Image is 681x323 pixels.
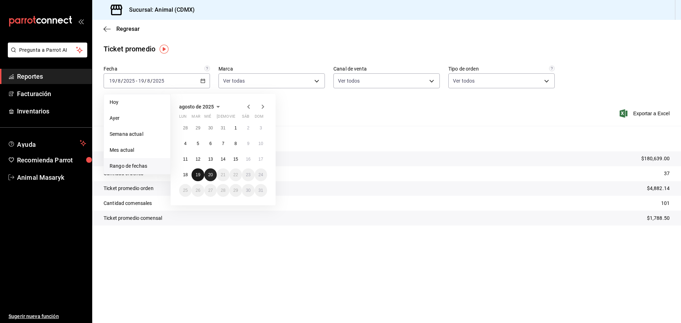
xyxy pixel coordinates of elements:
div: Ticket promedio [104,44,155,54]
button: 27 de agosto de 2025 [204,184,217,197]
abbr: 2 de agosto de 2025 [247,126,249,130]
input: ---- [153,78,165,84]
span: Ver todos [338,77,360,84]
abbr: 11 de agosto de 2025 [183,157,188,162]
abbr: viernes [229,114,235,122]
abbr: 28 de julio de 2025 [183,126,188,130]
label: Marca [218,66,325,71]
abbr: 17 de agosto de 2025 [259,157,263,162]
button: 9 de agosto de 2025 [242,137,254,150]
span: Ayer [110,115,165,122]
button: open_drawer_menu [78,18,84,24]
button: 3 de agosto de 2025 [255,122,267,134]
button: 2 de agosto de 2025 [242,122,254,134]
abbr: sábado [242,114,249,122]
abbr: 26 de agosto de 2025 [195,188,200,193]
svg: Información delimitada a máximo 62 días. [204,66,210,71]
input: -- [138,78,144,84]
span: Inventarios [17,106,86,116]
button: 1 de agosto de 2025 [229,122,242,134]
span: Reportes [17,72,86,81]
abbr: 20 de agosto de 2025 [208,172,213,177]
abbr: 4 de agosto de 2025 [184,141,187,146]
button: 5 de agosto de 2025 [192,137,204,150]
abbr: 31 de julio de 2025 [221,126,225,130]
button: 26 de agosto de 2025 [192,184,204,197]
h3: Sucursal: Animal (CDMX) [123,6,195,14]
button: 31 de julio de 2025 [217,122,229,134]
abbr: 15 de agosto de 2025 [233,157,238,162]
span: Hoy [110,99,165,106]
button: 30 de agosto de 2025 [242,184,254,197]
button: 21 de agosto de 2025 [217,168,229,181]
abbr: 3 de agosto de 2025 [260,126,262,130]
abbr: 23 de agosto de 2025 [246,172,250,177]
abbr: jueves [217,114,259,122]
span: / [144,78,146,84]
abbr: 24 de agosto de 2025 [259,172,263,177]
abbr: 13 de agosto de 2025 [208,157,213,162]
p: Ticket promedio orden [104,185,154,192]
button: 19 de agosto de 2025 [192,168,204,181]
button: 6 de agosto de 2025 [204,137,217,150]
p: $1,788.50 [647,215,670,222]
button: Exportar a Excel [621,109,670,118]
span: Pregunta a Parrot AI [19,46,76,54]
button: 25 de agosto de 2025 [179,184,192,197]
p: 101 [661,200,670,207]
button: 10 de agosto de 2025 [255,137,267,150]
abbr: 29 de julio de 2025 [195,126,200,130]
input: -- [117,78,121,84]
abbr: 30 de julio de 2025 [208,126,213,130]
span: Ver todas [223,77,245,84]
abbr: 1 de agosto de 2025 [234,126,237,130]
span: Sugerir nueva función [9,313,86,320]
span: / [121,78,123,84]
button: 15 de agosto de 2025 [229,153,242,166]
abbr: domingo [255,114,264,122]
button: 20 de agosto de 2025 [204,168,217,181]
p: $180,639.00 [641,155,670,162]
img: Tooltip marker [160,45,168,54]
abbr: 25 de agosto de 2025 [183,188,188,193]
button: 12 de agosto de 2025 [192,153,204,166]
p: $4,882.14 [647,185,670,192]
span: / [150,78,153,84]
p: Cantidad comensales [104,200,152,207]
abbr: 12 de agosto de 2025 [195,157,200,162]
abbr: 7 de agosto de 2025 [222,141,225,146]
button: 28 de julio de 2025 [179,122,192,134]
label: Fecha [104,66,210,71]
button: Regresar [104,26,140,32]
abbr: 9 de agosto de 2025 [247,141,249,146]
abbr: 29 de agosto de 2025 [233,188,238,193]
span: Semana actual [110,130,165,138]
button: 29 de julio de 2025 [192,122,204,134]
abbr: 10 de agosto de 2025 [259,141,263,146]
abbr: 22 de agosto de 2025 [233,172,238,177]
span: / [115,78,117,84]
span: Mes actual [110,146,165,154]
button: 31 de agosto de 2025 [255,184,267,197]
button: 4 de agosto de 2025 [179,137,192,150]
button: 24 de agosto de 2025 [255,168,267,181]
span: Ver todos [453,77,475,84]
span: agosto de 2025 [179,104,214,110]
abbr: lunes [179,114,187,122]
button: 30 de julio de 2025 [204,122,217,134]
label: Tipo de orden [448,66,555,71]
abbr: 6 de agosto de 2025 [209,141,212,146]
button: 18 de agosto de 2025 [179,168,192,181]
abbr: 21 de agosto de 2025 [221,172,225,177]
abbr: 18 de agosto de 2025 [183,172,188,177]
abbr: 30 de agosto de 2025 [246,188,250,193]
input: -- [147,78,150,84]
svg: Todas las órdenes contabilizan 1 comensal a excepción de órdenes de mesa con comensales obligator... [549,66,555,71]
span: Facturación [17,89,86,99]
button: 8 de agosto de 2025 [229,137,242,150]
button: 29 de agosto de 2025 [229,184,242,197]
button: 7 de agosto de 2025 [217,137,229,150]
span: Ayuda [17,139,77,147]
abbr: 14 de agosto de 2025 [221,157,225,162]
